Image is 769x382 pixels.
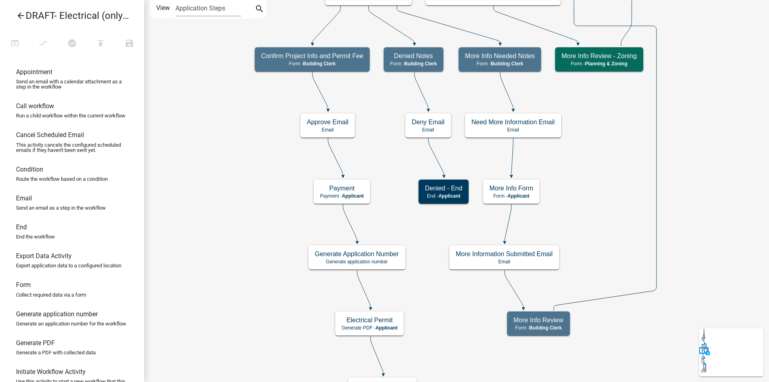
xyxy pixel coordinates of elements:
h5: Confirm Project Info and Permit Fee [261,52,363,60]
h5: Denied Notes [390,52,437,60]
i: search [255,4,264,15]
p: This activity cancels the configured scheduled emails if they haven't been sent yet. [16,142,128,153]
p: Run a child workflow within the current workflow [16,113,125,118]
h5: Deny Email [412,118,445,126]
p: Email [456,259,553,265]
h6: Condition [16,166,43,173]
i: compare_arrows [39,38,48,50]
p: Form - [513,325,564,331]
h5: Need More Information Email [471,118,555,126]
span: Building Clerk [529,325,562,331]
p: Send an email as a step in the workflow [16,205,106,210]
p: Generate an application number for the workflow [16,321,126,326]
button: No problems [58,35,87,53]
p: Form - [465,61,535,67]
a: DRAFT- Electrical (only) Permit [6,6,131,25]
h5: More Info Needed Notes [465,52,535,60]
i: check_circle [67,38,77,50]
h6: End [16,223,27,231]
i: publish [96,38,105,50]
button: Auto Layout [29,35,58,53]
span: Building Clerk [404,61,437,67]
p: Email [412,127,445,133]
button: Publish [86,35,115,53]
h6: Initiate Workflow Activity [16,368,86,376]
h6: Generate PDF [16,339,55,347]
p: End the workflow [16,234,55,239]
p: Generate a PDF with collected data [16,350,96,355]
p: Generate PDF - [342,325,397,331]
p: Route the workflow based on a condition [16,176,108,182]
h5: Denied - End [425,184,462,192]
div: Workflow actions [0,35,144,55]
button: Save [115,35,144,53]
h5: Electrical Permit [342,316,397,324]
h5: Approve Email [307,118,348,126]
span: Building Clerk [303,61,336,67]
h5: More Info Review - Zoning [562,52,637,60]
h6: Call workflow [16,102,54,110]
h6: Generate application number [16,310,98,318]
button: Test Workflow [0,35,29,53]
p: Payment - [320,193,364,199]
p: Send an email with a calendar attachment as a step in the workflow [16,79,128,89]
i: arrow_back [16,11,26,22]
h6: Form [16,281,31,289]
h5: More Info Review [513,316,564,324]
p: Email [307,127,348,133]
button: search [253,3,266,16]
span: Applicant [376,325,398,331]
span: Applicant [439,193,461,199]
p: Form - [489,193,533,199]
h6: Cancel Scheduled Email [16,131,84,139]
p: Form - [390,61,437,67]
h5: Generate Application Number [315,250,399,258]
p: Form - [562,61,637,67]
h6: Email [16,194,32,202]
i: save [125,38,134,50]
p: Collect required data via a form [16,292,86,297]
h5: More Info Form [489,184,533,192]
i: open_in_browser [10,38,20,50]
h5: More Information Submitted Email [456,250,553,258]
h5: Payment [320,184,364,192]
span: Planning & Zoning [585,61,627,67]
span: Applicant [507,193,529,199]
p: Email [471,127,555,133]
h6: Appointment [16,68,52,76]
span: Building Clerk [491,61,523,67]
p: Form - [261,61,363,67]
h6: Export Data Activity [16,252,72,260]
p: End - [425,193,462,199]
p: Generate application number [315,259,399,265]
p: Export application data to a configured location [16,263,121,268]
span: Applicant [342,193,364,199]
